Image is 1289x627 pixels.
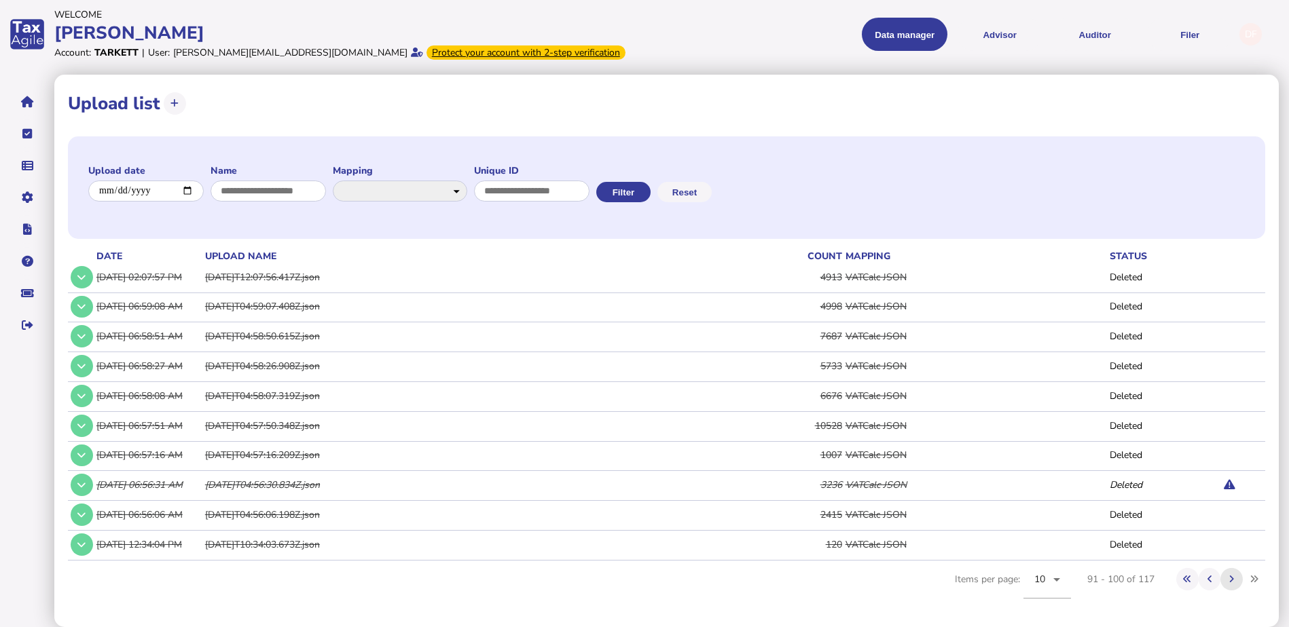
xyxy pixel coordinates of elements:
th: mapping [843,249,1108,263]
td: [DATE] 02:07:57 PM [94,263,202,291]
td: [DATE]T04:57:50.348Z.json [202,411,687,439]
div: Profile settings [1239,23,1262,45]
button: Home [13,88,41,116]
button: First page [1176,568,1199,590]
div: 91 - 100 of 117 [1087,573,1155,586]
td: [DATE]T04:59:07.408Z.json [202,292,687,320]
td: 5733 [687,352,843,380]
td: [DATE] 06:59:08 AM [94,292,202,320]
button: Manage settings [13,183,41,212]
td: [DATE] 06:56:06 AM [94,501,202,529]
td: Deleted [1107,501,1175,529]
button: Filter [596,182,651,202]
td: Deleted [1107,381,1175,409]
div: [PERSON_NAME] [54,21,640,45]
td: [DATE]T04:58:26.908Z.json [202,352,687,380]
td: [DATE] 06:57:51 AM [94,411,202,439]
td: [DATE] 12:34:04 PM [94,530,202,558]
button: Show/hide row detail [71,325,93,347]
td: VATCalc JSON [843,322,1108,350]
label: Name [211,164,326,177]
div: Items per page: [955,560,1071,613]
button: Data modified since loading [1218,474,1241,496]
td: 1007 [687,441,843,469]
td: Deleted [1107,471,1175,499]
td: Deleted [1107,530,1175,558]
td: 2415 [687,501,843,529]
td: VATCalc JSON [843,471,1108,499]
td: Deleted [1107,263,1175,291]
td: 4998 [687,292,843,320]
td: [DATE] 06:56:31 AM [94,471,202,499]
div: [PERSON_NAME][EMAIL_ADDRESS][DOMAIN_NAME] [173,46,407,59]
button: Filer [1147,18,1233,51]
button: Last page [1243,568,1265,590]
button: Tasks [13,119,41,148]
th: count [687,249,843,263]
td: [DATE] 06:58:08 AM [94,381,202,409]
button: Raise a support ticket [13,279,41,307]
mat-form-field: Change page size [1023,560,1071,613]
td: [DATE]T10:34:03.673Z.json [202,530,687,558]
th: date [94,249,202,263]
td: VATCalc JSON [843,441,1108,469]
div: | [142,46,145,59]
button: Show/hide row detail [71,533,93,556]
td: [DATE] 06:58:51 AM [94,322,202,350]
td: Deleted [1107,322,1175,350]
td: VATCalc JSON [843,352,1108,380]
td: [DATE]T04:57:16.209Z.json [202,441,687,469]
div: User: [148,46,170,59]
button: Previous page [1199,568,1221,590]
label: Unique ID [474,164,589,177]
td: Deleted [1107,292,1175,320]
h1: Upload list [68,92,160,115]
button: Show/hide row detail [71,474,93,496]
td: 120 [687,530,843,558]
button: Data manager [13,151,41,180]
div: Tarkett [94,46,139,59]
td: [DATE] 06:58:27 AM [94,352,202,380]
label: Mapping [333,164,467,177]
menu: navigate products [647,18,1233,51]
i: Email verified [411,47,423,57]
td: VATCalc JSON [843,381,1108,409]
th: status [1107,249,1175,263]
button: Show/hide row detail [71,266,93,288]
td: 10528 [687,411,843,439]
button: Upload transactions [164,92,186,115]
td: [DATE]T04:58:07.319Z.json [202,381,687,409]
button: Sign out [13,311,41,339]
button: Show/hide row detail [71,355,93,377]
button: Shows a dropdown of VAT Advisor options [957,18,1042,51]
td: VATCalc JSON [843,530,1108,558]
td: VATCalc JSON [843,411,1108,439]
td: 7687 [687,322,843,350]
button: Show/hide row detail [71,385,93,407]
div: Account: [54,46,91,59]
button: Next page [1220,568,1243,590]
button: Show/hide row detail [71,503,93,526]
th: upload name [202,249,687,263]
td: 4913 [687,263,843,291]
td: VATCalc JSON [843,263,1108,291]
td: [DATE] 06:57:16 AM [94,441,202,469]
td: 3236 [687,471,843,499]
label: Upload date [88,164,204,177]
div: Welcome [54,8,640,21]
td: VATCalc JSON [843,292,1108,320]
td: Deleted [1107,411,1175,439]
button: Developer hub links [13,215,41,244]
button: Show/hide row detail [71,444,93,467]
button: Shows a dropdown of Data manager options [862,18,947,51]
button: Reset [657,182,712,202]
button: Show/hide row detail [71,296,93,318]
td: 6676 [687,381,843,409]
td: [DATE]T04:56:06.198Z.json [202,501,687,529]
span: 10 [1034,573,1046,586]
button: Help pages [13,247,41,275]
div: From Oct 1, 2025, 2-step verification will be required to login. Set it up now... [426,45,625,60]
button: Auditor [1052,18,1138,51]
td: [DATE]T04:58:50.615Z.json [202,322,687,350]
